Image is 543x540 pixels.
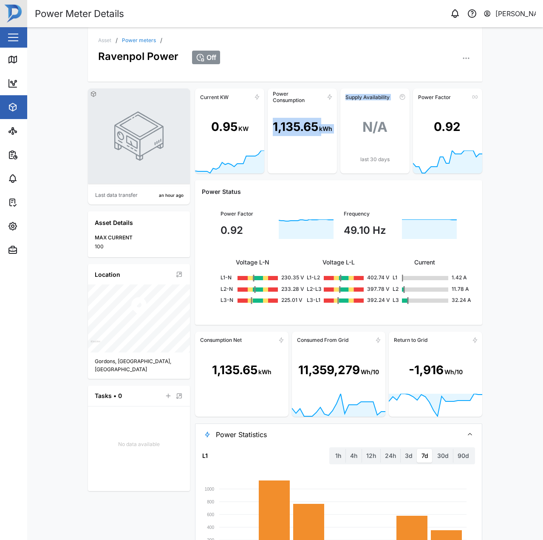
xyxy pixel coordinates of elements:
[409,361,444,379] div: -1,916
[417,449,433,463] label: 7d
[202,187,475,196] div: Power Status
[95,358,183,373] div: Gordons, [GEOGRAPHIC_DATA], [GEOGRAPHIC_DATA]
[367,285,370,293] div: 397.78 V
[307,296,320,304] div: L3-L1
[221,274,234,282] div: L1-N
[22,198,45,207] div: Tasks
[88,441,190,449] div: No data available
[95,391,122,401] div: Tasks • 0
[90,340,100,350] a: Mapbox logo
[381,449,400,463] label: 24h
[393,285,399,293] div: L2
[22,55,41,64] div: Map
[129,296,149,318] div: Map marker
[98,38,111,43] div: Asset
[22,245,47,255] div: Admin
[273,118,318,136] div: 1,135.65
[221,285,234,293] div: L2-N
[206,54,216,61] span: Off
[307,274,320,282] div: L1-L2
[202,451,208,460] div: L1
[95,218,183,227] div: Asset Details
[418,94,451,100] div: Power Factor
[433,449,453,463] label: 30d
[344,210,457,218] div: Frequency
[307,258,371,267] div: Voltage L-L
[116,37,118,43] div: /
[346,449,362,463] label: 4h
[483,8,536,20] button: [PERSON_NAME]
[112,109,166,163] img: POWER_METER photo
[331,449,345,463] label: 1h
[95,191,138,199] div: Last data transfer
[238,124,249,134] div: KW
[319,124,332,134] div: kWh
[221,296,234,304] div: L3-N
[200,337,242,343] div: Consumption Net
[22,174,48,183] div: Alarms
[4,4,23,23] img: Main Logo
[88,284,190,352] canvas: Map
[216,424,456,445] span: Power Statistics
[200,94,229,100] div: Current KW
[452,296,457,304] div: 32.24 A
[393,258,457,267] div: Current
[95,243,183,251] div: 100
[212,361,257,379] div: 1,135.65
[307,285,320,293] div: L2-L3
[281,274,285,282] div: 230.35 V
[221,258,285,267] div: Voltage L-N
[367,274,370,282] div: 402.74 V
[22,79,60,88] div: Dashboard
[362,117,387,138] div: N/A
[453,449,473,463] label: 90d
[95,270,120,279] div: Location
[221,210,334,218] div: Power Factor
[367,296,370,304] div: 392.24 V
[221,222,275,238] div: 0.92
[195,424,482,445] button: Power Statistics
[159,192,184,199] div: an hour ago
[393,296,399,304] div: L3
[207,525,214,529] text: 400
[340,156,410,164] div: last 30 days
[362,449,380,463] label: 12h
[344,222,399,238] div: 49.10 Hz
[452,274,457,282] div: 1.42 A
[394,337,427,343] div: Return to Grid
[345,94,390,100] div: Supply Availability
[22,150,51,159] div: Reports
[95,234,183,242] div: MAX CURRENT
[401,449,417,463] label: 3d
[281,296,285,304] div: 225.01 V
[281,285,285,293] div: 233.28 V
[22,126,42,136] div: Sites
[22,222,52,231] div: Settings
[22,102,48,112] div: Assets
[361,367,379,377] div: Wh/10
[207,512,214,517] text: 600
[98,43,178,64] div: Ravenpol Power
[452,285,457,293] div: 11.78 A
[444,367,463,377] div: Wh/10
[160,37,162,43] div: /
[298,361,360,379] div: 11,359,279
[35,6,124,21] div: Power Meter Details
[495,9,536,19] div: [PERSON_NAME]
[122,38,156,43] a: Power meters
[273,91,317,103] div: Power Consumption
[434,118,461,136] div: 0.92
[211,118,238,136] div: 0.95
[205,486,215,491] text: 1000
[258,367,271,377] div: kWh
[393,274,399,282] div: L1
[207,499,214,504] text: 800
[297,337,348,343] div: Consumed From Grid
